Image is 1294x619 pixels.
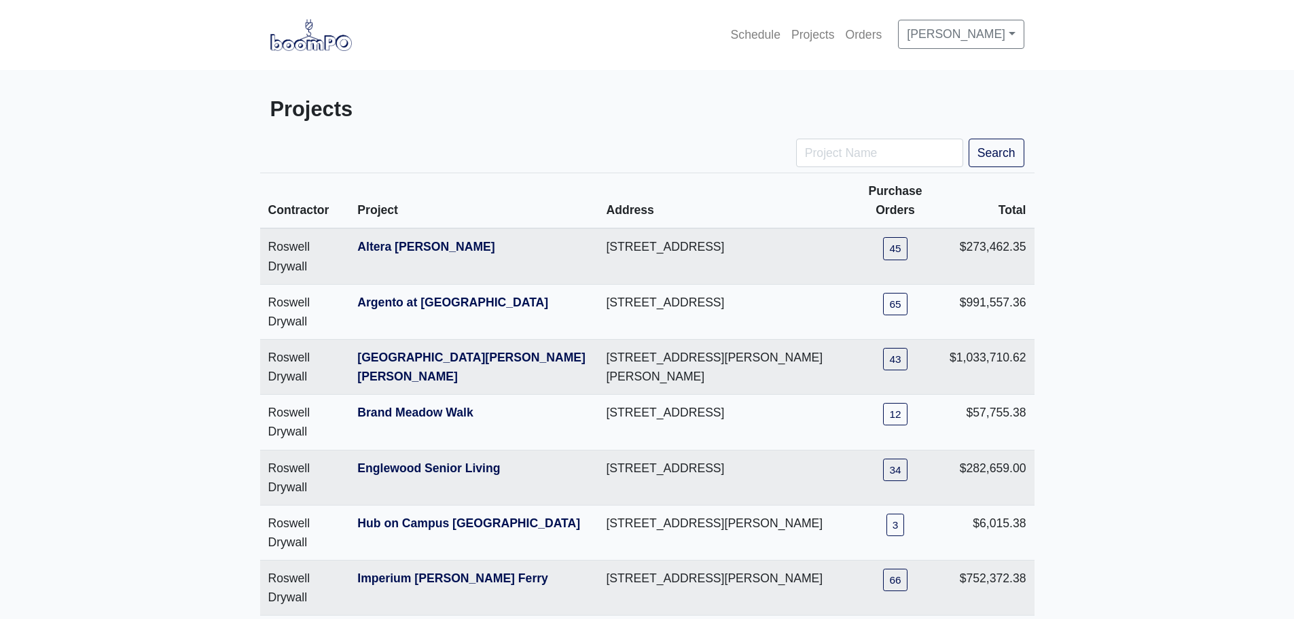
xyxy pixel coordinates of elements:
a: 12 [883,403,907,425]
a: Altera [PERSON_NAME] [357,240,495,253]
td: $991,557.36 [941,284,1035,339]
th: Project [349,173,598,229]
a: Hub on Campus [GEOGRAPHIC_DATA] [357,516,580,530]
td: Roswell Drywall [260,340,350,395]
a: 43 [883,348,907,370]
th: Address [598,173,849,229]
a: 34 [883,459,907,481]
a: Orders [840,20,888,50]
a: 65 [883,293,907,315]
td: [STREET_ADDRESS] [598,450,849,505]
td: Roswell Drywall [260,228,350,284]
h3: Projects [270,97,637,122]
td: Roswell Drywall [260,450,350,505]
input: Project Name [796,139,963,167]
td: [STREET_ADDRESS][PERSON_NAME] [598,505,849,560]
td: Roswell Drywall [260,505,350,560]
a: Brand Meadow Walk [357,406,473,419]
td: Roswell Drywall [260,284,350,339]
a: Englewood Senior Living [357,461,500,475]
a: 45 [883,237,907,260]
a: Argento at [GEOGRAPHIC_DATA] [357,296,548,309]
a: Projects [786,20,840,50]
a: Schedule [725,20,786,50]
a: 66 [883,569,907,591]
a: Imperium [PERSON_NAME] Ferry [357,571,548,585]
td: [STREET_ADDRESS] [598,395,849,450]
td: $6,015.38 [941,505,1035,560]
th: Purchase Orders [849,173,941,229]
th: Contractor [260,173,350,229]
td: $273,462.35 [941,228,1035,284]
a: 3 [886,514,905,536]
td: [STREET_ADDRESS][PERSON_NAME][PERSON_NAME] [598,340,849,395]
td: $57,755.38 [941,395,1035,450]
td: Roswell Drywall [260,561,350,616]
a: [PERSON_NAME] [898,20,1024,48]
th: Total [941,173,1035,229]
td: $282,659.00 [941,450,1035,505]
img: boomPO [270,19,352,50]
td: [STREET_ADDRESS] [598,284,849,339]
button: Search [969,139,1024,167]
td: [STREET_ADDRESS] [598,228,849,284]
td: [STREET_ADDRESS][PERSON_NAME] [598,561,849,616]
td: $1,033,710.62 [941,340,1035,395]
td: $752,372.38 [941,561,1035,616]
a: [GEOGRAPHIC_DATA][PERSON_NAME][PERSON_NAME] [357,351,586,383]
td: Roswell Drywall [260,395,350,450]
